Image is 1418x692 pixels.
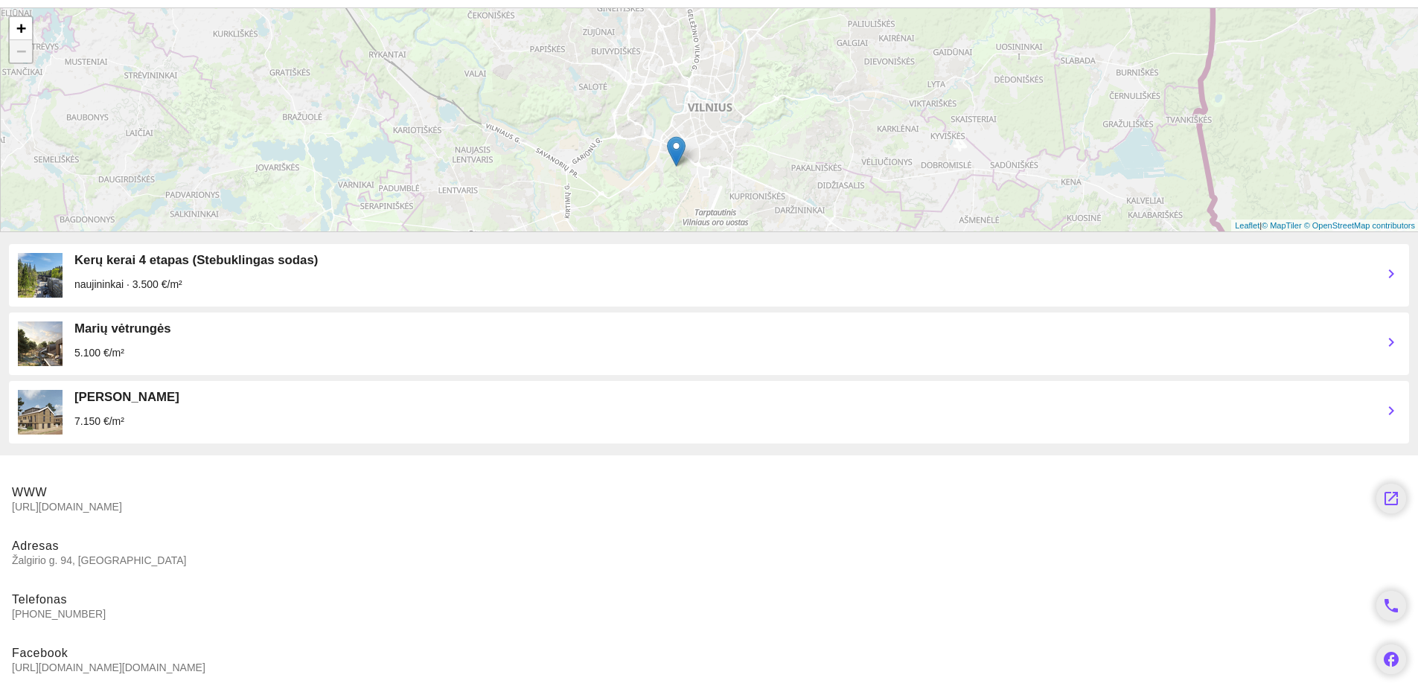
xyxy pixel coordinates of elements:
[1382,650,1400,668] i: facebook
[1382,597,1400,615] i: phone
[74,390,1370,405] div: [PERSON_NAME]
[1382,342,1400,353] a: chevron_right
[12,607,1364,621] span: [PHONE_NUMBER]
[12,539,59,552] span: Adresas
[74,321,1370,336] div: Marių vėtrungės
[1382,333,1400,351] i: chevron_right
[1382,490,1400,507] i: launch
[12,500,1364,513] span: [URL][DOMAIN_NAME]
[12,486,47,499] span: WWW
[74,277,1370,292] div: naujininkai · 3.500 €/m²
[1382,402,1400,420] i: chevron_right
[12,554,1406,567] span: Žalgirio g. 94, [GEOGRAPHIC_DATA]
[12,647,68,659] span: Facebook
[1304,221,1415,230] a: © OpenStreetMap contributors
[1376,644,1406,674] a: facebook
[1235,221,1259,230] a: Leaflet
[1262,221,1302,230] a: © MapTiler
[12,593,67,606] span: Telefonas
[1382,265,1400,283] i: chevron_right
[1376,591,1406,621] a: phone
[1382,273,1400,285] a: chevron_right
[74,414,1370,429] div: 7.150 €/m²
[1376,484,1406,513] a: launch
[74,253,1370,268] div: Kerų kerai 4 etapas (Stebuklingas sodas)
[18,390,63,435] img: X00Wy5eVuV.jpg
[1382,410,1400,422] a: chevron_right
[10,40,32,63] a: Zoom out
[74,345,1370,360] div: 5.100 €/m²
[10,17,32,40] a: Zoom in
[18,321,63,366] img: zaKbU6fyRI.jpg
[18,253,63,298] img: 2qbNw39evz.jpg
[12,661,1364,674] span: [URL][DOMAIN_NAME][DOMAIN_NAME]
